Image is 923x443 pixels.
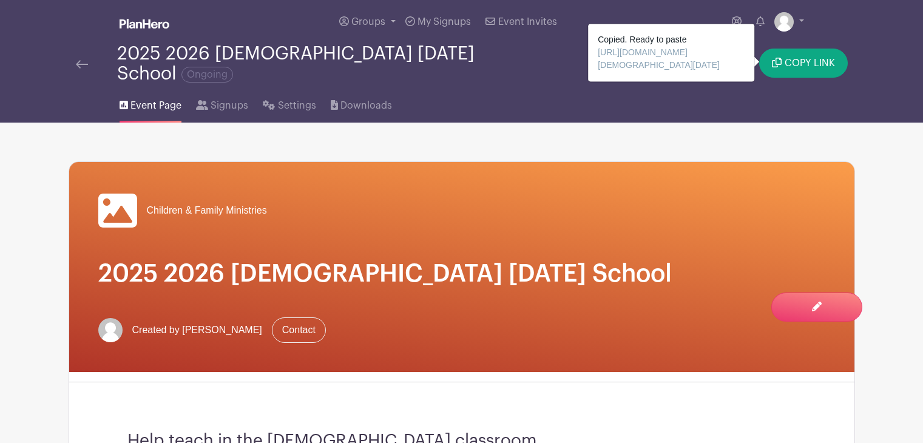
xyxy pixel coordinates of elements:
span: Downloads [340,98,392,113]
img: logo_white-6c42ec7e38ccf1d336a20a19083b03d10ae64f83f12c07503d8b9e83406b4c7d.svg [120,19,169,29]
a: Contact [272,317,326,343]
button: COPY LINK [759,49,847,78]
span: Ongoing [181,67,233,83]
div: Copied. Ready to paste [588,24,754,81]
span: COPY LINK [785,58,835,68]
img: default-ce2991bfa6775e67f084385cd625a349d9dcbb7a52a09fb2fda1e96e2d18dcdb.png [98,318,123,342]
span: [URL][DOMAIN_NAME][DEMOGRAPHIC_DATA][DATE] [598,47,720,70]
h1: 2025 2026 [DEMOGRAPHIC_DATA] [DATE] School [98,259,825,288]
span: Settings [278,98,316,113]
span: Groups [351,17,385,27]
a: Settings [263,84,316,123]
span: Created by [PERSON_NAME] [132,323,262,337]
a: Signups [196,84,248,123]
a: Downloads [331,84,392,123]
a: Event Page [120,84,181,123]
img: default-ce2991bfa6775e67f084385cd625a349d9dcbb7a52a09fb2fda1e96e2d18dcdb.png [774,12,794,32]
span: Signups [211,98,248,113]
div: 2025 2026 [DEMOGRAPHIC_DATA] [DATE] School [117,44,510,84]
span: Children & Family Ministries [147,203,267,218]
span: Event Invites [498,17,557,27]
img: back-arrow-29a5d9b10d5bd6ae65dc969a981735edf675c4d7a1fe02e03b50dbd4ba3cdb55.svg [76,60,88,69]
span: Event Page [130,98,181,113]
span: My Signups [418,17,471,27]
